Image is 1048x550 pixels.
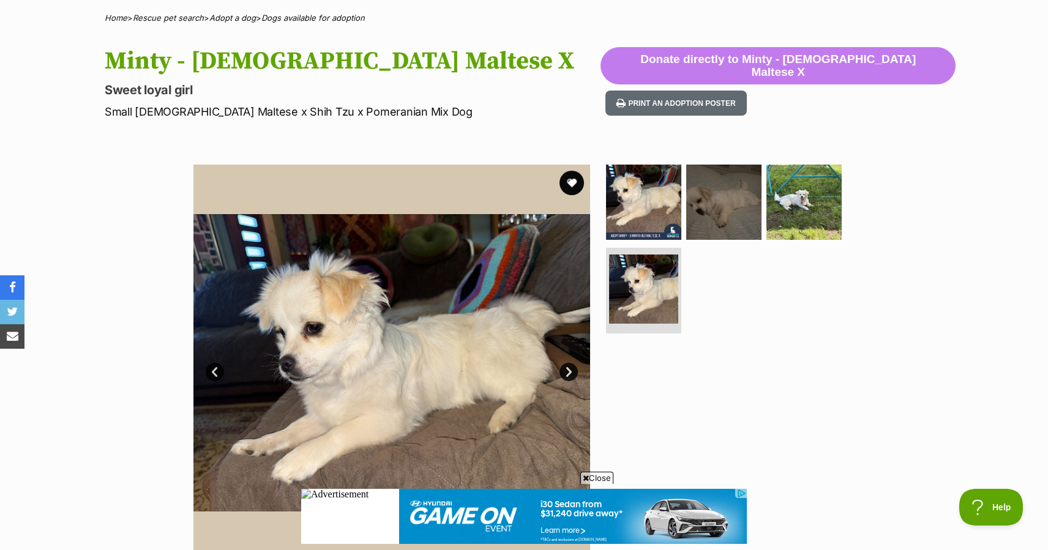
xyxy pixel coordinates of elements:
img: Photo of Minty 8 Month Old Maltese X [609,255,678,324]
a: Next [560,363,578,381]
button: Print an adoption poster [605,91,746,116]
img: Photo of Minty 8 Month Old Maltese X [686,165,762,240]
img: adc.png [174,1,182,9]
h1: Minty - [DEMOGRAPHIC_DATA] Maltese X [105,47,601,75]
p: Small [DEMOGRAPHIC_DATA] Maltese x Shih Tzu x Pomeranian Mix Dog [105,103,601,120]
a: Prev [206,363,224,381]
a: Dogs available for adoption [261,13,365,23]
img: Photo of Minty 8 Month Old Maltese X [766,165,842,240]
a: Adopt a dog [209,13,256,23]
p: Sweet loyal girl [105,81,601,98]
a: Rescue pet search [133,13,204,23]
div: > > > [74,13,974,23]
span: Close [580,472,613,484]
button: favourite [560,171,584,195]
iframe: Help Scout Beacon - Open [959,489,1024,526]
iframe: Advertisement [301,489,747,544]
button: Donate directly to Minty - [DEMOGRAPHIC_DATA] Maltese X [601,47,956,85]
a: Home [105,13,127,23]
img: Photo of Minty 8 Month Old Maltese X [606,165,681,240]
